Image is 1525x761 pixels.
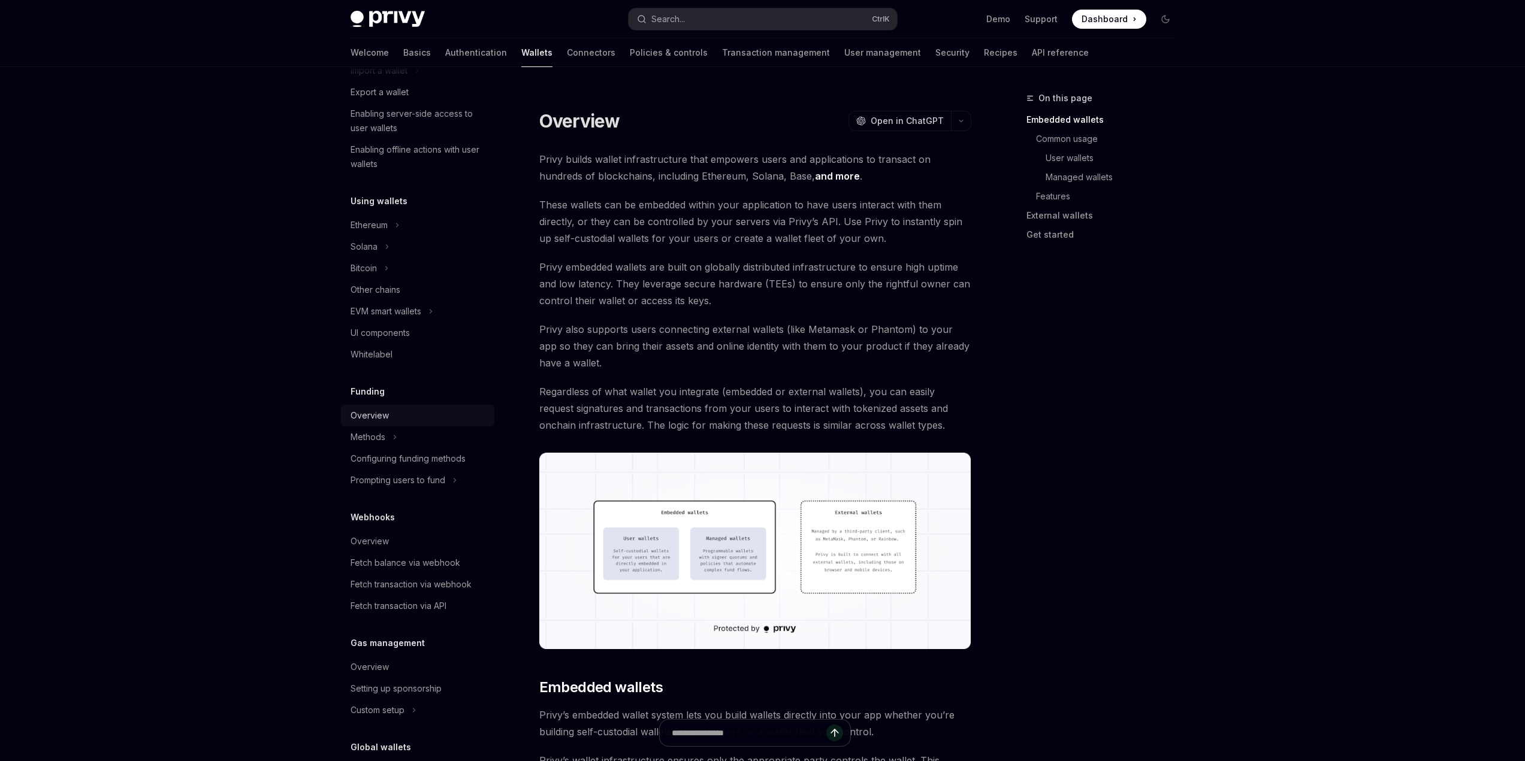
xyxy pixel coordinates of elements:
a: Enabling server-side access to user wallets [341,103,494,139]
a: Overview [341,656,494,678]
span: Privy embedded wallets are built on globally distributed infrastructure to ensure high uptime and... [539,259,971,309]
a: Recipes [984,38,1017,67]
h5: Webhooks [351,510,395,524]
a: Policies & controls [630,38,708,67]
div: Configuring funding methods [351,451,466,466]
a: Whitelabel [341,344,494,365]
h5: Funding [351,384,385,399]
button: Toggle Prompting users to fund section [341,469,494,491]
button: Toggle Bitcoin section [341,257,494,279]
a: UI components [341,322,494,344]
div: Prompting users to fund [351,473,445,487]
a: Connectors [567,38,615,67]
a: Transaction management [722,38,830,67]
div: Other chains [351,283,400,297]
a: Security [935,38,970,67]
a: Authentication [445,38,507,67]
div: Solana [351,239,378,254]
a: Embedded wallets [1026,110,1185,129]
a: Support [1025,13,1058,25]
div: Enabling offline actions with user wallets [351,143,487,171]
div: Bitcoin [351,261,377,275]
a: Wallets [521,38,552,67]
h5: Gas management [351,636,425,650]
a: Overview [341,530,494,552]
a: Overview [341,405,494,426]
button: Toggle EVM smart wallets section [341,301,494,322]
a: User management [844,38,921,67]
button: Toggle Custom setup section [341,699,494,721]
img: images/walletoverview.png [539,453,971,649]
div: Setting up sponsorship [351,681,442,696]
h5: Global wallets [351,740,411,754]
button: Send message [826,724,843,741]
a: Basics [403,38,431,67]
div: Search... [651,12,685,26]
span: Privy’s embedded wallet system lets you build wallets directly into your app whether you’re build... [539,707,971,740]
a: API reference [1032,38,1089,67]
div: Custom setup [351,703,404,717]
h5: Using wallets [351,194,407,208]
a: Fetch balance via webhook [341,552,494,574]
a: Welcome [351,38,389,67]
span: Regardless of what wallet you integrate (embedded or external wallets), you can easily request si... [539,383,971,433]
div: Fetch balance via webhook [351,556,460,570]
span: Privy also supports users connecting external wallets (like Metamask or Phantom) to your app so t... [539,321,971,371]
input: Ask a question... [672,720,826,746]
span: Embedded wallets [539,678,663,697]
a: Common usage [1026,129,1185,148]
div: EVM smart wallets [351,304,421,319]
a: Fetch transaction via API [341,595,494,617]
a: External wallets [1026,206,1185,225]
a: Fetch transaction via webhook [341,574,494,595]
div: Enabling server-side access to user wallets [351,107,487,135]
span: Open in ChatGPT [871,115,944,127]
a: User wallets [1026,148,1185,168]
div: Ethereum [351,218,388,232]
h1: Overview [539,110,620,132]
span: On this page [1038,91,1092,105]
a: Managed wallets [1026,168,1185,187]
div: Methods [351,430,385,444]
button: Toggle Ethereum section [341,214,494,236]
div: Whitelabel [351,347,392,362]
button: Toggle Methods section [341,426,494,448]
div: Overview [351,660,389,674]
a: Enabling offline actions with user wallets [341,139,494,175]
button: Toggle Solana section [341,236,494,257]
span: Dashboard [1082,13,1128,25]
button: Toggle dark mode [1156,10,1175,29]
div: Fetch transaction via webhook [351,577,472,592]
span: Ctrl K [872,14,890,24]
div: Export a wallet [351,85,409,99]
span: Privy builds wallet infrastructure that empowers users and applications to transact on hundreds o... [539,151,971,184]
div: Overview [351,408,389,423]
a: and more [815,170,860,183]
a: Export a wallet [341,81,494,103]
a: Setting up sponsorship [341,678,494,699]
a: Get started [1026,225,1185,244]
a: Configuring funding methods [341,448,494,469]
button: Open search [629,8,897,30]
a: Features [1026,187,1185,206]
span: These wallets can be embedded within your application to have users interact with them directly, ... [539,196,971,247]
a: Dashboard [1072,10,1146,29]
a: Demo [986,13,1010,25]
div: Overview [351,534,389,548]
div: UI components [351,326,410,340]
a: Other chains [341,279,494,301]
img: dark logo [351,11,425,28]
button: Open in ChatGPT [848,111,951,131]
div: Fetch transaction via API [351,599,446,613]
